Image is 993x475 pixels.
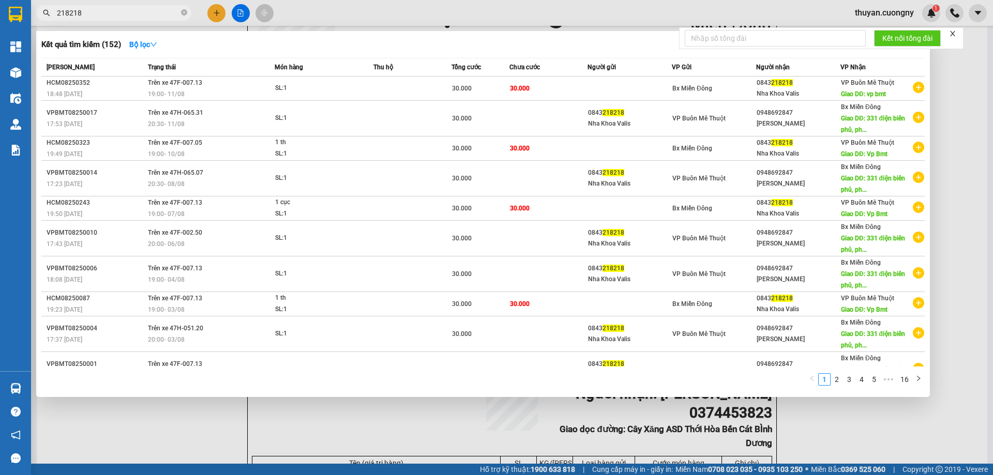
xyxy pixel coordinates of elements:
[148,139,202,146] span: Trên xe 47F-007.05
[57,7,179,19] input: Tìm tên, số ĐT hoặc mã đơn
[841,223,881,231] span: Bx Miền Đông
[99,34,182,46] div: [PERSON_NAME]
[588,238,671,249] div: Nha Khoa Valis
[841,366,905,385] span: Giao DĐ: 331 điện biên phủ, ph...
[912,373,925,386] li: Next Page
[588,167,671,178] div: 0843
[9,10,25,21] span: Gửi:
[47,210,82,218] span: 19:50 [DATE]
[672,115,726,122] span: VP Buôn Mê Thuột
[148,306,185,313] span: 19:00 - 03/08
[9,7,22,22] img: logo-vxr
[47,64,95,71] span: [PERSON_NAME]
[47,293,145,304] div: HCM08250087
[148,360,202,367] span: Trên xe 47F-007.13
[757,359,840,370] div: 0948692847
[47,137,145,148] div: HCM08250323
[672,64,691,71] span: VP Gửi
[757,227,840,238] div: 0948692847
[148,120,185,128] span: 20:30 - 11/08
[99,9,182,34] div: Bx Miền Đông
[148,199,202,206] span: Trên xe 47F-007.13
[452,235,472,242] span: 30.000
[880,373,897,386] span: •••
[121,36,165,53] button: Bộ lọcdown
[148,229,202,236] span: Trên xe 47F-002.50
[148,265,202,272] span: Trên xe 47F-007.13
[47,276,82,283] span: 18:08 [DATE]
[10,383,21,394] img: warehouse-icon
[771,139,793,146] span: 218218
[757,167,840,178] div: 0948692847
[275,83,353,94] div: SL: 1
[181,9,187,16] span: close-circle
[47,167,145,178] div: VPBMT08250014
[373,64,393,71] span: Thu hộ
[841,355,881,362] span: Bx Miền Đông
[275,364,353,375] div: SL: 1
[510,85,530,92] span: 30.000
[452,85,472,92] span: 30.000
[588,323,671,334] div: 0843
[831,374,842,385] a: 2
[672,235,726,242] span: VP Buôn Mê Thuột
[148,210,185,218] span: 19:00 - 07/08
[757,274,840,285] div: [PERSON_NAME]
[275,293,353,304] div: 1 th
[913,297,924,309] span: plus-circle
[949,30,956,37] span: close
[148,295,202,302] span: Trên xe 47F-007.13
[841,330,905,349] span: Giao DĐ: 331 điện biên phủ, ph...
[99,60,180,151] span: Cây Xăng ASD Thới Hòa Bến Cát BÌnh Dương
[275,173,353,184] div: SL: 1
[148,240,185,248] span: 20:00 - 06/08
[452,300,472,308] span: 30.000
[181,8,187,18] span: close-circle
[913,267,924,279] span: plus-circle
[757,197,840,208] div: 0843
[148,64,176,71] span: Trạng thái
[913,112,924,123] span: plus-circle
[841,163,881,171] span: Bx Miền Đông
[129,40,157,49] strong: Bộ lọc
[841,115,905,133] span: Giao DĐ: 331 điện biên phủ, ph...
[10,41,21,52] img: dashboard-icon
[672,366,726,373] span: VP Buôn Mê Thuột
[841,139,894,146] span: VP Buôn Mê Thuột
[275,137,353,148] div: 1 th
[588,118,671,129] div: Nha Khoa Valis
[148,90,185,98] span: 19:00 - 11/08
[47,323,145,334] div: VPBMT08250004
[841,199,894,206] span: VP Buôn Mê Thuột
[47,240,82,248] span: 17:43 [DATE]
[603,229,624,236] span: 218218
[913,202,924,213] span: plus-circle
[588,263,671,274] div: 0843
[818,373,831,386] li: 1
[841,295,894,302] span: VP Buôn Mê Thuột
[510,205,530,212] span: 30.000
[841,306,887,313] span: Giao DĐ: Vp Bmt
[897,374,912,385] a: 16
[757,208,840,219] div: Nha Khoa Valis
[915,375,922,381] span: right
[148,150,185,158] span: 19:00 - 10/08
[588,334,671,345] div: Nha Khoa Valis
[150,41,157,48] span: down
[275,328,353,340] div: SL: 1
[47,120,82,128] span: 17:53 [DATE]
[510,145,530,152] span: 30.000
[757,137,840,148] div: 0843
[10,145,21,156] img: solution-icon
[275,208,353,220] div: SL: 1
[841,259,881,266] span: Bx Miền Đông
[757,323,840,334] div: 0948692847
[809,375,815,381] span: left
[868,374,880,385] a: 5
[9,34,92,46] div: [PERSON_NAME]
[148,276,185,283] span: 19:00 - 04/08
[672,270,726,278] span: VP Buôn Mê Thuột
[672,205,712,212] span: Bx Miền Đông
[841,175,905,193] span: Giao DĐ: 331 điện biên phủ, ph...
[757,334,840,345] div: [PERSON_NAME]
